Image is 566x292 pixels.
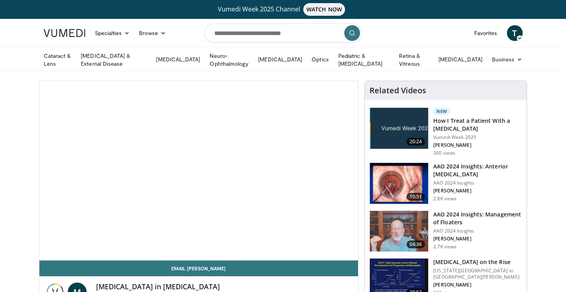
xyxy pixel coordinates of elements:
img: 8e655e61-78ac-4b3e-a4e7-f43113671c25.150x105_q85_crop-smart_upscale.jpg [370,211,428,252]
h3: [MEDICAL_DATA] on the Rise [433,258,522,266]
p: [US_STATE][GEOGRAPHIC_DATA] in [GEOGRAPHIC_DATA][PERSON_NAME] [433,268,522,280]
p: 300 views [433,150,455,156]
p: AAO 2024 Insights [433,228,522,234]
h3: AAO 2024 Insights: Management of Floaters [433,211,522,226]
img: fd942f01-32bb-45af-b226-b96b538a46e6.150x105_q85_crop-smart_upscale.jpg [370,163,428,204]
a: Cataract & Lens [39,52,76,68]
img: 02d29458-18ce-4e7f-be78-7423ab9bdffd.jpg.150x105_q85_crop-smart_upscale.jpg [370,108,428,149]
a: [MEDICAL_DATA] [151,52,205,67]
img: VuMedi Logo [44,29,85,37]
h3: AAO 2024 Insights: Anterior [MEDICAL_DATA] [433,163,522,178]
a: Business [487,52,527,67]
span: 04:36 [406,240,425,248]
a: 10:51 AAO 2024 Insights: Anterior [MEDICAL_DATA] AAO 2024 Insights [PERSON_NAME] 2.8K views [369,163,522,204]
a: [MEDICAL_DATA] [253,52,307,67]
span: WATCH NOW [303,3,345,16]
span: 20:24 [406,138,425,146]
p: 2.7K views [433,244,457,250]
p: New [433,107,451,115]
a: Browse [134,25,171,41]
p: 2.8K views [433,196,457,202]
p: [PERSON_NAME] [433,236,522,242]
input: Search topics, interventions [204,24,362,43]
a: Neuro-Ophthalmology [205,52,253,68]
h4: [MEDICAL_DATA] in [MEDICAL_DATA] [96,283,352,291]
a: Specialties [90,25,135,41]
a: [MEDICAL_DATA] [434,52,487,67]
a: 04:36 AAO 2024 Insights: Management of Floaters AAO 2024 Insights [PERSON_NAME] 2.7K views [369,211,522,252]
span: 10:51 [406,193,425,201]
h3: How I Treat a Patient With a [MEDICAL_DATA] [433,117,522,133]
a: Vumedi Week 2025 ChannelWATCH NOW [45,3,521,16]
a: Pediatric & [MEDICAL_DATA] [334,52,394,68]
h4: Related Videos [369,86,426,95]
a: 20:24 New How I Treat a Patient With a [MEDICAL_DATA] Vumedi Week 2025 [PERSON_NAME] 300 views [369,107,522,156]
p: AAO 2024 Insights [433,180,522,186]
p: [PERSON_NAME] [433,282,522,288]
a: Email [PERSON_NAME] [39,261,358,276]
p: [PERSON_NAME] [433,188,522,194]
a: Retina & Vitreous [394,52,434,68]
p: [PERSON_NAME] [433,142,522,148]
a: T [507,25,523,41]
a: [MEDICAL_DATA] & External Disease [76,52,151,68]
a: Optics [307,52,333,67]
p: Vumedi Week 2025 [433,134,522,140]
video-js: Video Player [39,81,358,261]
a: Favorites [470,25,502,41]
